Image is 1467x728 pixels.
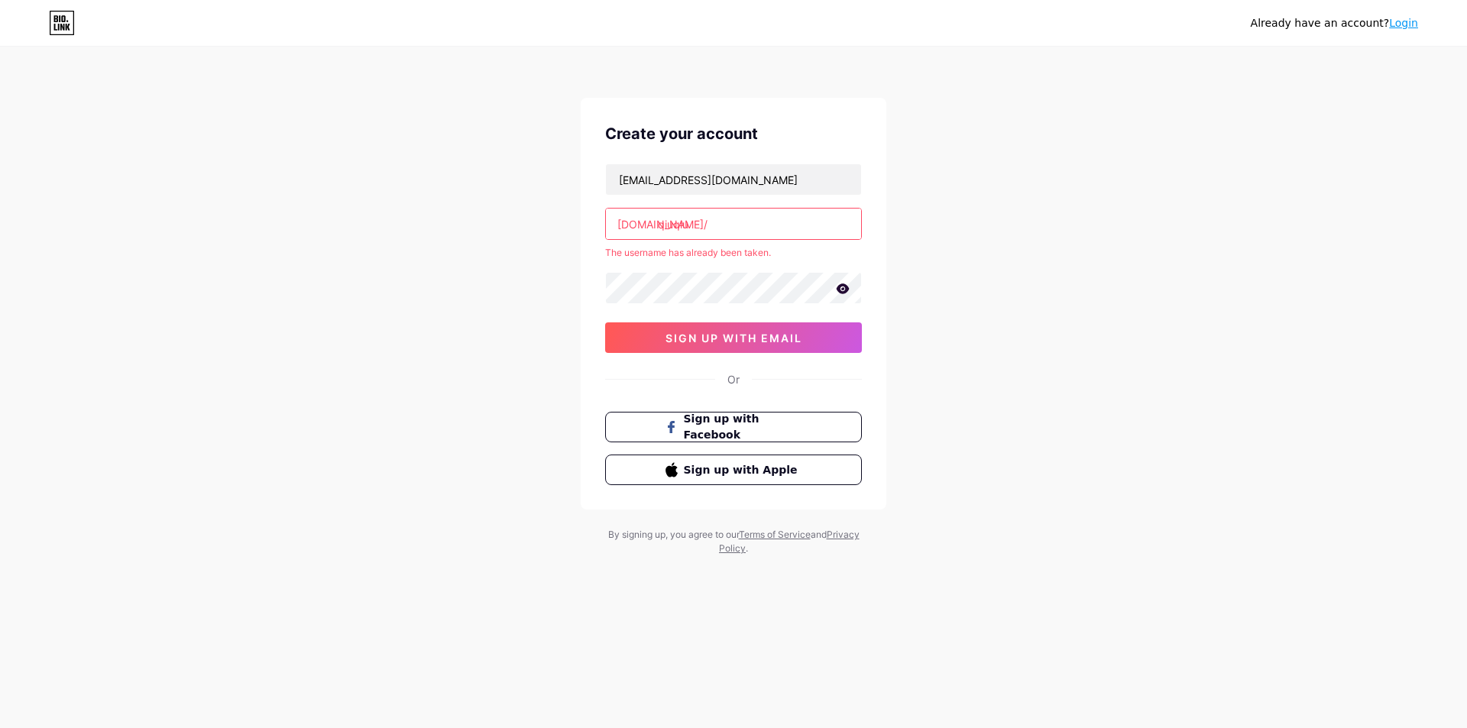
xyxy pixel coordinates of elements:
[684,462,802,478] span: Sign up with Apple
[665,332,802,345] span: sign up with email
[604,528,863,555] div: By signing up, you agree to our and .
[605,322,862,353] button: sign up with email
[605,412,862,442] button: Sign up with Facebook
[606,209,861,239] input: username
[605,246,862,260] div: The username has already been taken.
[1251,15,1418,31] div: Already have an account?
[727,371,740,387] div: Or
[1389,17,1418,29] a: Login
[684,411,802,443] span: Sign up with Facebook
[739,529,811,540] a: Terms of Service
[606,164,861,195] input: Email
[605,122,862,145] div: Create your account
[605,455,862,485] button: Sign up with Apple
[617,216,708,232] div: [DOMAIN_NAME]/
